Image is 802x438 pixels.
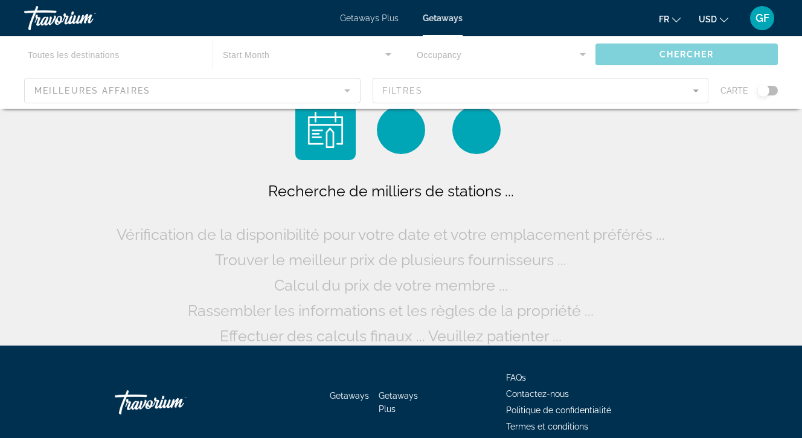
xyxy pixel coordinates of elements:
button: User Menu [746,5,778,31]
a: Getaways Plus [340,13,399,23]
a: Contactez-nous [506,389,569,399]
span: Calcul du prix de votre membre ... [274,276,508,294]
a: Getaways [330,391,369,401]
a: FAQs [506,373,526,382]
a: Termes et conditions [506,422,588,431]
span: Effectuer des calculs finaux ... Veuillez patienter ... [220,327,562,345]
button: Change language [659,10,681,28]
a: Getaways Plus [379,391,418,414]
a: Travorium [24,2,145,34]
span: Recherche de milliers de stations ... [268,182,514,200]
span: USD [699,14,717,24]
a: Go Home [115,384,236,420]
a: Politique de confidentialité [506,405,611,415]
span: Trouver le meilleur prix de plusieurs fournisseurs ... [215,251,566,269]
span: fr [659,14,669,24]
span: Vérification de la disponibilité pour votre date et votre emplacement préférés ... [117,225,665,243]
span: Rassembler les informations et les règles de la propriété ... [188,301,594,320]
a: Getaways [423,13,463,23]
span: GF [755,12,769,24]
button: Change currency [699,10,728,28]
